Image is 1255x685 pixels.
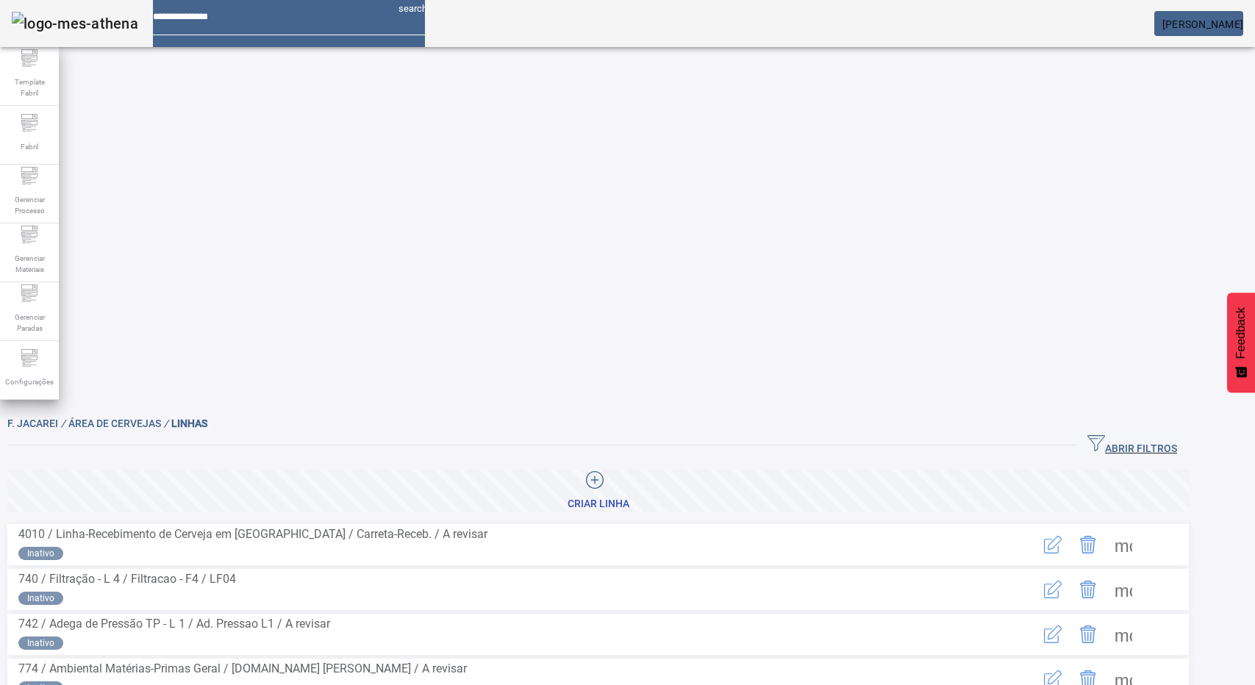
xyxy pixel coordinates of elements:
[171,417,207,429] span: LINHAS
[7,72,51,103] span: Template Fabril
[18,527,487,541] span: 4010 / Linha-Recebimento de Cerveja em [GEOGRAPHIC_DATA] / Carreta-Receb. / A revisar
[68,417,171,429] span: Área de Cervejas
[1106,572,1141,607] button: Mais
[18,617,330,631] span: 742 / Adega de Pressão TP - L 1 / Ad. Pressao L1 / A revisar
[7,417,68,429] span: F. Jacarei
[164,417,168,429] em: /
[1070,617,1106,652] button: Delete
[1,372,58,392] span: Configurações
[18,572,236,586] span: 740 / Filtração - L 4 / Filtracao - F4 / LF04
[1106,617,1141,652] button: Mais
[27,547,54,560] span: Inativo
[7,190,51,220] span: Gerenciar Processo
[568,497,629,512] div: Criar linha
[1087,434,1177,456] span: ABRIR FILTROS
[7,470,1189,512] button: Criar linha
[12,12,138,35] img: logo-mes-athena
[1106,527,1141,562] button: Mais
[27,592,54,605] span: Inativo
[18,661,467,675] span: 774 / Ambiental Matérias-Primas Geral / [DOMAIN_NAME] [PERSON_NAME] / A revisar
[1070,527,1106,562] button: Delete
[1076,432,1189,459] button: ABRIR FILTROS
[16,137,43,157] span: Fabril
[7,248,51,279] span: Gerenciar Materiais
[1227,293,1255,392] button: Feedback - Mostrar pesquisa
[1070,572,1106,607] button: Delete
[7,307,51,338] span: Gerenciar Paradas
[61,417,65,429] em: /
[1234,307,1248,359] span: Feedback
[27,636,54,650] span: Inativo
[1162,18,1243,30] span: [PERSON_NAME]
